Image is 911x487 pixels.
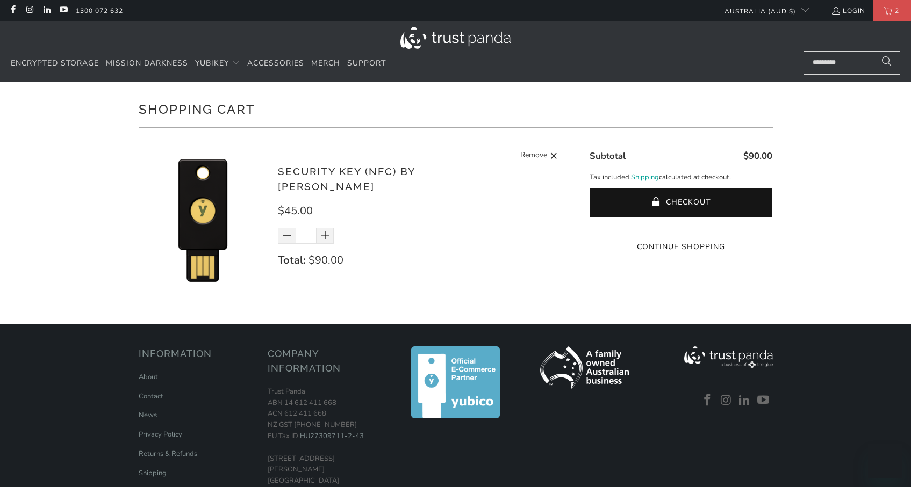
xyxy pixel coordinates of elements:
button: Search [873,51,900,75]
img: Security Key (NFC) by Yubico [139,155,268,284]
a: Encrypted Storage [11,51,99,76]
a: Support [347,51,386,76]
a: Privacy Policy [139,430,182,439]
summary: YubiKey [195,51,240,76]
a: Trust Panda Australia on Instagram [718,394,734,408]
button: Checkout [590,188,772,217]
span: Mission Darkness [106,58,188,68]
span: Encrypted Storage [11,58,99,68]
a: Shipping [631,172,659,183]
a: Merch [311,51,340,76]
a: Remove [520,149,558,163]
a: HU27309711-2-43 [300,431,364,441]
a: Returns & Refunds [139,449,197,459]
a: Trust Panda Australia on YouTube [756,394,772,408]
a: Trust Panda Australia on Instagram [25,6,34,15]
a: About [139,372,158,382]
span: Subtotal [590,150,626,162]
a: News [139,410,157,420]
a: Mission Darkness [106,51,188,76]
span: $45.00 [278,203,313,218]
a: Trust Panda Australia on Facebook [8,6,17,15]
a: Security Key (NFC) by [PERSON_NAME] [278,165,415,193]
a: Trust Panda Australia on LinkedIn [42,6,51,15]
nav: Translation missing: en.navigation.header.main_nav [11,51,386,76]
span: YubiKey [195,58,229,68]
a: Trust Panda Australia on LinkedIn [737,394,753,408]
a: Trust Panda Australia on Facebook [700,394,716,408]
a: Shipping [139,468,167,478]
a: Trust Panda Australia on YouTube [59,6,68,15]
span: $90.00 [743,150,772,162]
a: Login [831,5,865,17]
h1: Shopping Cart [139,98,773,119]
p: Tax included. calculated at checkout. [590,172,772,183]
a: Contact [139,391,163,401]
span: Support [347,58,386,68]
a: Continue Shopping [590,241,772,253]
span: Accessories [247,58,304,68]
img: Trust Panda Australia [400,27,511,49]
span: Merch [311,58,340,68]
a: 1300 072 632 [76,5,123,17]
span: Remove [520,149,547,163]
a: Accessories [247,51,304,76]
span: $90.00 [309,253,343,267]
input: Search... [804,51,900,75]
strong: Total: [278,253,306,267]
iframe: Button to launch messaging window [868,444,902,478]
